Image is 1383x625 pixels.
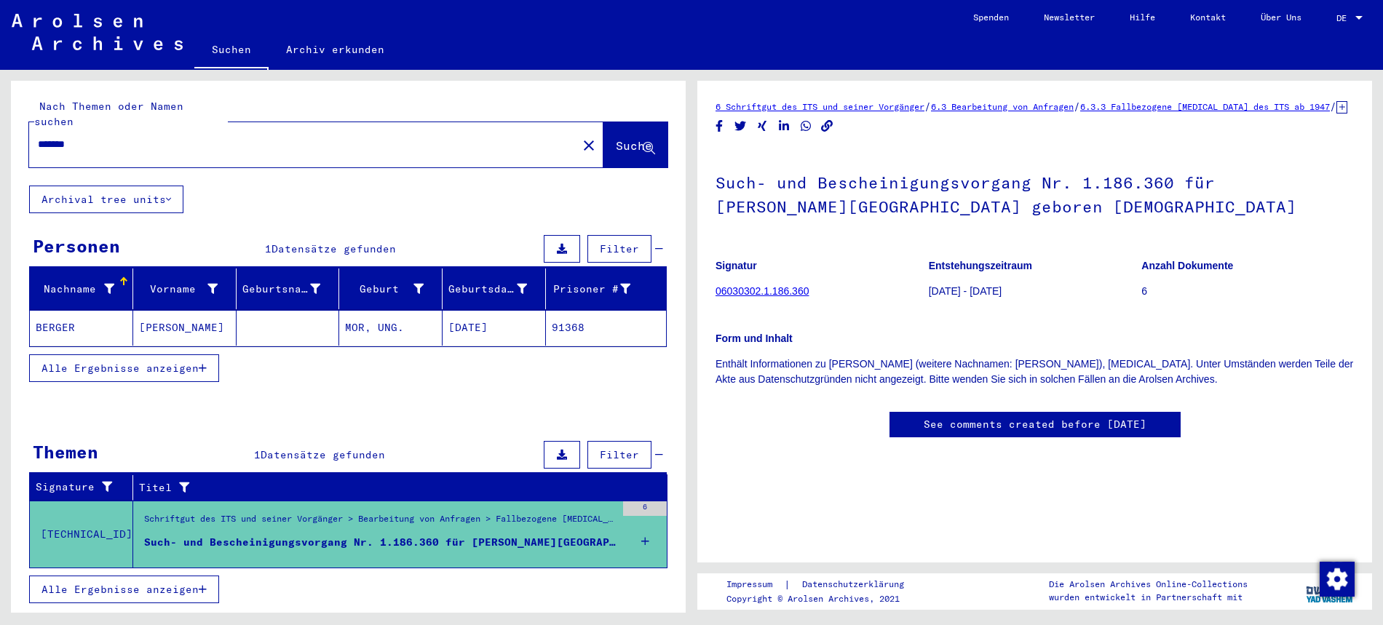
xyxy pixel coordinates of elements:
span: Filter [600,448,639,461]
a: 6 Schriftgut des ITS und seiner Vorgänger [716,101,924,112]
mat-header-cell: Nachname [30,268,133,309]
mat-header-cell: Geburt‏ [339,268,443,309]
a: Suchen [194,32,269,70]
button: Filter [587,235,651,263]
mat-label: Nach Themen oder Namen suchen [34,100,183,128]
button: Filter [587,441,651,469]
p: Die Arolsen Archives Online-Collections [1049,578,1248,591]
div: Nachname [36,282,114,297]
a: Archiv erkunden [269,32,402,67]
mat-cell: MOR, UNG. [339,310,443,346]
img: yv_logo.png [1303,573,1358,609]
div: Geburtsname [242,282,321,297]
a: Datenschutzerklärung [790,577,922,592]
div: 6 [623,501,667,516]
span: Datensätze gefunden [272,242,396,255]
div: Geburtsname [242,277,339,300]
button: Share on Twitter [733,117,748,135]
div: Signature [36,479,122,495]
button: Share on Xing [755,117,770,135]
button: Alle Ergebnisse anzeigen [29,576,219,603]
mat-cell: [PERSON_NAME] [133,310,237,346]
button: Share on Facebook [712,117,727,135]
button: Share on LinkedIn [777,117,792,135]
button: Copy link [820,117,835,135]
button: Archival tree units [29,186,183,213]
div: Themen [33,439,98,465]
span: 1 [254,448,261,461]
span: Alle Ergebnisse anzeigen [41,583,199,596]
mat-header-cell: Geburtsname [237,268,340,309]
a: 6.3.3 Fallbezogene [MEDICAL_DATA] des ITS ab 1947 [1080,101,1330,112]
mat-header-cell: Vorname [133,268,237,309]
div: Schriftgut des ITS und seiner Vorgänger > Bearbeitung von Anfragen > Fallbezogene [MEDICAL_DATA] ... [144,512,616,533]
h1: Such- und Bescheinigungsvorgang Nr. 1.186.360 für [PERSON_NAME][GEOGRAPHIC_DATA] geboren [DEMOGRA... [716,149,1354,237]
div: Personen [33,233,120,259]
span: / [1330,100,1336,113]
div: Vorname [139,277,236,300]
p: wurden entwickelt in Partnerschaft mit [1049,591,1248,604]
b: Entstehungszeitraum [929,260,1032,271]
div: Such- und Bescheinigungsvorgang Nr. 1.186.360 für [PERSON_NAME][GEOGRAPHIC_DATA] geboren [DEMOGRA... [144,535,616,550]
span: Filter [600,242,639,255]
td: [TECHNICAL_ID] [30,501,133,568]
span: / [1074,100,1080,113]
span: / [924,100,931,113]
div: Titel [139,476,653,499]
span: Suche [616,138,652,153]
span: Datensätze gefunden [261,448,385,461]
div: Prisoner # [552,277,649,300]
img: Arolsen_neg.svg [12,14,183,50]
mat-cell: 91368 [546,310,666,346]
button: Clear [574,130,603,159]
div: Geburt‏ [345,277,442,300]
b: Anzahl Dokumente [1141,260,1233,271]
div: Geburtsdatum [448,282,527,297]
mat-cell: [DATE] [443,310,546,346]
p: Copyright © Arolsen Archives, 2021 [726,592,922,605]
a: Impressum [726,577,784,592]
div: Prisoner # [552,282,630,297]
span: Alle Ergebnisse anzeigen [41,362,199,375]
a: 6.3 Bearbeitung von Anfragen [931,101,1074,112]
button: Share on WhatsApp [799,117,814,135]
mat-header-cell: Prisoner # [546,268,666,309]
img: Zustimmung ändern [1320,562,1355,597]
div: | [726,577,922,592]
p: [DATE] - [DATE] [929,284,1141,299]
a: 06030302.1.186.360 [716,285,809,297]
p: Enthält Informationen zu [PERSON_NAME] (weitere Nachnamen: [PERSON_NAME]), [MEDICAL_DATA]. Unter ... [716,357,1354,387]
div: Titel [139,480,638,495]
div: Geburtsdatum [448,277,545,300]
div: Signature [36,476,136,499]
mat-icon: close [580,137,598,154]
p: 6 [1141,284,1354,299]
button: Alle Ergebnisse anzeigen [29,354,219,382]
b: Signatur [716,260,757,271]
a: See comments created before [DATE] [924,417,1146,432]
b: Form und Inhalt [716,333,793,344]
mat-cell: BERGER [30,310,133,346]
div: Nachname [36,277,132,300]
mat-header-cell: Geburtsdatum [443,268,546,309]
button: Suche [603,122,667,167]
div: Vorname [139,282,218,297]
span: DE [1336,13,1352,23]
div: Geburt‏ [345,282,424,297]
span: 1 [265,242,272,255]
